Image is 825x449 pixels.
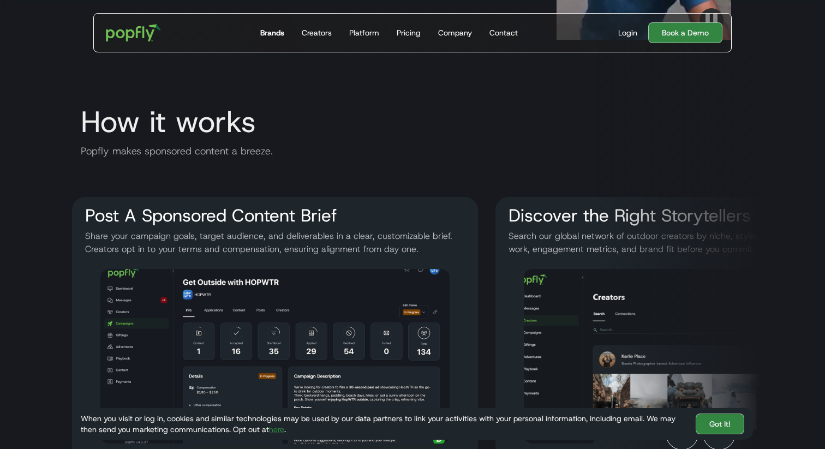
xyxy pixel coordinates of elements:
[81,230,469,256] p: Share your campaign goals, target audience, and deliverables in a clear, customizable brief. Crea...
[345,14,384,52] a: Platform
[297,14,336,52] a: Creators
[256,14,289,52] a: Brands
[81,206,342,225] h4: Post A Sponsored Content Brief
[269,424,284,434] a: here
[696,414,744,434] a: Got It!
[614,27,642,38] a: Login
[260,27,284,38] div: Brands
[392,14,425,52] a: Pricing
[648,22,722,43] a: Book a Demo
[485,14,522,52] a: Contact
[81,413,687,435] div: When you visit or log in, cookies and similar technologies may be used by our data partners to li...
[504,206,755,225] h4: Discover the Right Storytellers
[434,14,476,52] a: Company
[438,27,472,38] div: Company
[489,27,518,38] div: Contact
[302,27,332,38] div: Creators
[349,27,379,38] div: Platform
[618,27,637,38] div: Login
[98,16,169,49] a: home
[700,8,724,32] img: Pause video
[72,105,762,138] h1: How it works
[72,145,762,158] p: Popfly makes sponsored content a breeze.
[397,27,421,38] div: Pricing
